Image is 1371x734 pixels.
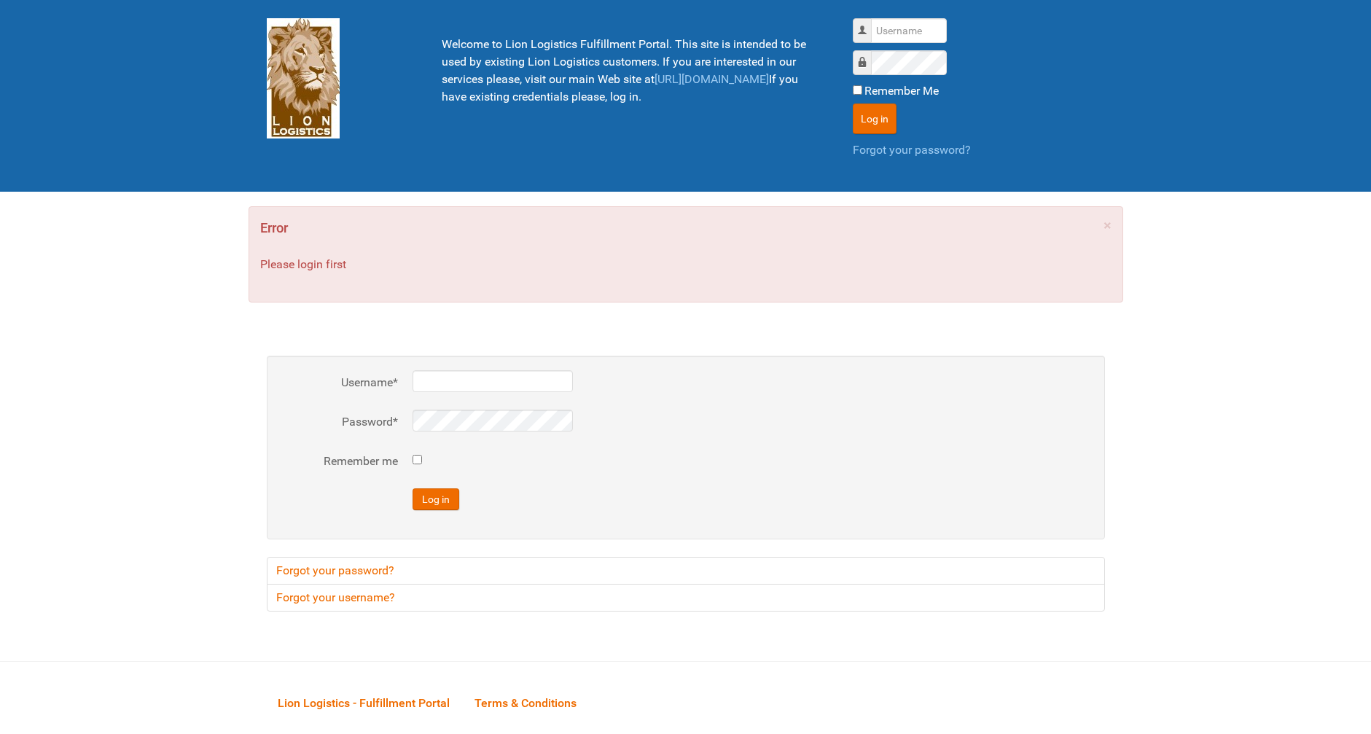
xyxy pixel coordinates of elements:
[260,218,1112,238] h4: Error
[281,374,398,391] label: Username
[474,696,577,710] span: Terms & Conditions
[281,453,398,470] label: Remember me
[281,413,398,431] label: Password
[267,18,340,138] img: Lion Logistics
[853,143,971,157] a: Forgot your password?
[267,71,340,85] a: Lion Logistics
[655,72,769,86] a: [URL][DOMAIN_NAME]
[464,680,587,725] a: Terms & Conditions
[267,584,1105,612] a: Forgot your username?
[442,36,816,106] p: Welcome to Lion Logistics Fulfillment Portal. This site is intended to be used by existing Lion L...
[871,18,947,43] input: Username
[853,104,897,134] button: Log in
[260,256,1112,273] p: Please login first
[413,488,459,510] button: Log in
[267,557,1105,585] a: Forgot your password?
[267,680,461,725] a: Lion Logistics - Fulfillment Portal
[278,696,450,710] span: Lion Logistics - Fulfillment Portal
[864,82,939,100] label: Remember Me
[1104,218,1112,233] a: ×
